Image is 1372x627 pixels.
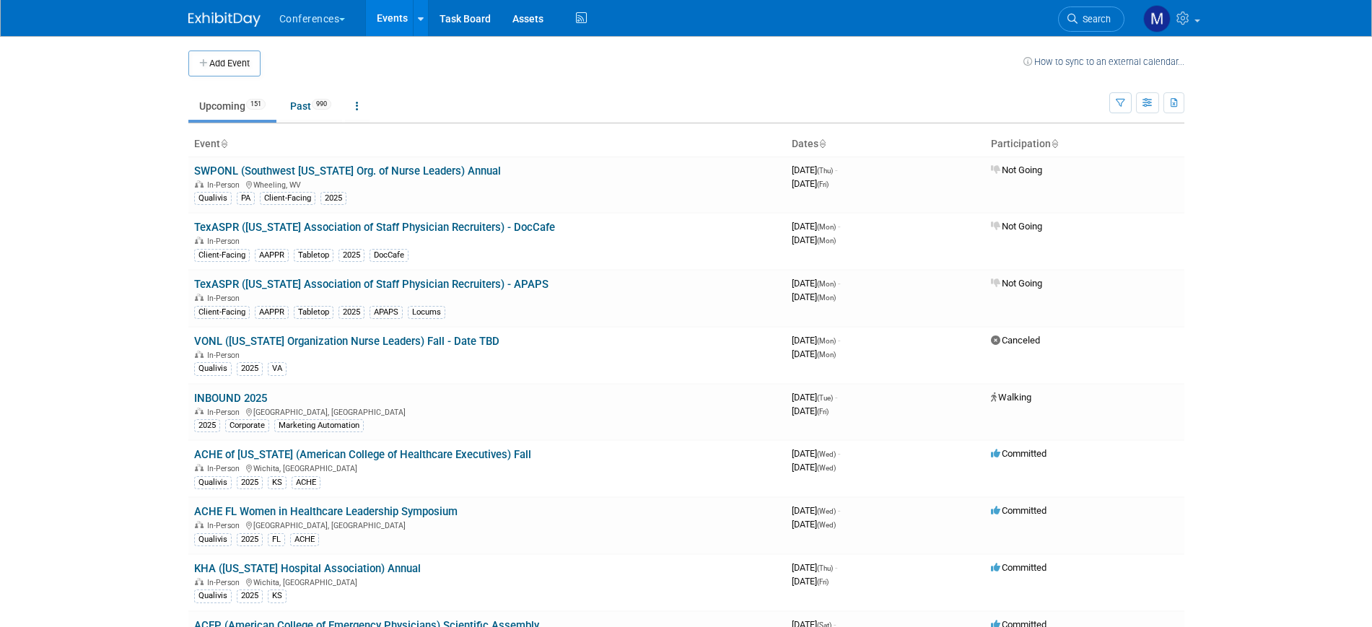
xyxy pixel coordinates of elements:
[792,291,836,302] span: [DATE]
[838,505,840,516] span: -
[1143,5,1171,32] img: Marygrace LeGros
[818,138,826,149] a: Sort by Start Date
[838,335,840,346] span: -
[207,237,244,246] span: In-Person
[338,249,364,262] div: 2025
[792,221,840,232] span: [DATE]
[817,167,833,175] span: (Thu)
[194,562,421,575] a: KHA ([US_STATE] Hospital Association) Annual
[817,408,829,416] span: (Fri)
[225,419,269,432] div: Corporate
[320,192,346,205] div: 2025
[792,505,840,516] span: [DATE]
[268,362,287,375] div: VA
[294,249,333,262] div: Tabletop
[838,221,840,232] span: -
[792,405,829,416] span: [DATE]
[274,419,364,432] div: Marketing Automation
[207,351,244,360] span: In-Person
[188,92,276,120] a: Upcoming151
[194,505,458,518] a: ACHE FL Women in Healthcare Leadership Symposium
[985,132,1184,157] th: Participation
[817,337,836,345] span: (Mon)
[194,419,220,432] div: 2025
[207,408,244,417] span: In-Person
[195,464,204,471] img: In-Person Event
[792,335,840,346] span: [DATE]
[991,562,1047,573] span: Committed
[792,234,836,245] span: [DATE]
[268,533,285,546] div: FL
[817,294,836,302] span: (Mon)
[370,249,408,262] div: DocCafe
[817,237,836,245] span: (Mon)
[268,589,287,602] div: KS
[194,178,780,190] div: Wheeling, WV
[991,392,1031,403] span: Walking
[792,392,837,403] span: [DATE]
[194,192,232,205] div: Qualivis
[279,92,342,120] a: Past990
[1023,56,1184,67] a: How to sync to an external calendar...
[207,578,244,587] span: In-Person
[255,306,289,319] div: AAPPR
[792,348,836,359] span: [DATE]
[817,464,836,472] span: (Wed)
[991,165,1042,175] span: Not Going
[188,12,261,27] img: ExhibitDay
[195,521,204,528] img: In-Person Event
[194,589,232,602] div: Qualivis
[290,533,319,546] div: ACHE
[188,132,786,157] th: Event
[792,562,837,573] span: [DATE]
[194,392,267,405] a: INBOUND 2025
[792,278,840,289] span: [DATE]
[195,578,204,585] img: In-Person Event
[194,576,780,587] div: Wichita, [GEOGRAPHIC_DATA]
[294,306,333,319] div: Tabletop
[207,294,244,303] span: In-Person
[817,564,833,572] span: (Thu)
[188,51,261,76] button: Add Event
[194,519,780,530] div: [GEOGRAPHIC_DATA], [GEOGRAPHIC_DATA]
[194,362,232,375] div: Qualivis
[194,405,780,417] div: [GEOGRAPHIC_DATA], [GEOGRAPHIC_DATA]
[195,351,204,358] img: In-Person Event
[817,351,836,359] span: (Mon)
[237,533,263,546] div: 2025
[195,294,204,301] img: In-Person Event
[194,462,780,473] div: Wichita, [GEOGRAPHIC_DATA]
[835,392,837,403] span: -
[194,249,250,262] div: Client-Facing
[838,278,840,289] span: -
[817,521,836,529] span: (Wed)
[194,221,555,234] a: TexASPR ([US_STATE] Association of Staff Physician Recruiters) - DocCafe
[338,306,364,319] div: 2025
[195,237,204,244] img: In-Person Event
[195,408,204,415] img: In-Person Event
[817,507,836,515] span: (Wed)
[991,505,1047,516] span: Committed
[817,180,829,188] span: (Fri)
[817,450,836,458] span: (Wed)
[817,280,836,288] span: (Mon)
[991,448,1047,459] span: Committed
[260,192,315,205] div: Client-Facing
[255,249,289,262] div: AAPPR
[408,306,445,319] div: Locums
[792,448,840,459] span: [DATE]
[268,476,287,489] div: KS
[817,578,829,586] span: (Fri)
[991,221,1042,232] span: Not Going
[991,278,1042,289] span: Not Going
[991,335,1040,346] span: Canceled
[1078,14,1111,25] span: Search
[292,476,320,489] div: ACHE
[835,562,837,573] span: -
[194,533,232,546] div: Qualivis
[207,521,244,530] span: In-Person
[246,99,266,110] span: 151
[817,223,836,231] span: (Mon)
[792,165,837,175] span: [DATE]
[792,519,836,530] span: [DATE]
